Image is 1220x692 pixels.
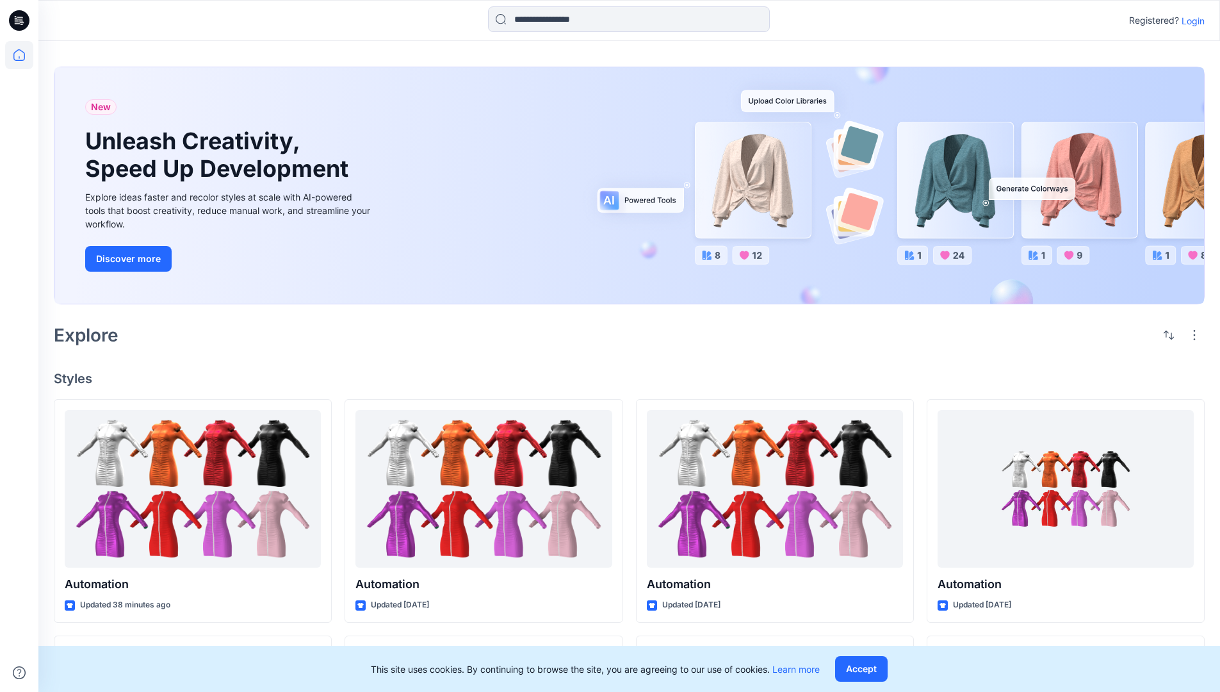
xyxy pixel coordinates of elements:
[835,656,888,682] button: Accept
[85,246,172,272] button: Discover more
[85,128,354,183] h1: Unleash Creativity, Speed Up Development
[355,575,612,593] p: Automation
[662,598,720,612] p: Updated [DATE]
[371,598,429,612] p: Updated [DATE]
[54,325,118,345] h2: Explore
[1129,13,1179,28] p: Registered?
[65,410,321,568] a: Automation
[54,371,1205,386] h4: Styles
[65,575,321,593] p: Automation
[938,575,1194,593] p: Automation
[371,663,820,676] p: This site uses cookies. By continuing to browse the site, you are agreeing to our use of cookies.
[80,598,170,612] p: Updated 38 minutes ago
[91,99,111,115] span: New
[953,598,1011,612] p: Updated [DATE]
[647,575,903,593] p: Automation
[938,410,1194,568] a: Automation
[85,246,373,272] a: Discover more
[647,410,903,568] a: Automation
[1182,14,1205,28] p: Login
[85,190,373,231] div: Explore ideas faster and recolor styles at scale with AI-powered tools that boost creativity, red...
[772,664,820,675] a: Learn more
[355,410,612,568] a: Automation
